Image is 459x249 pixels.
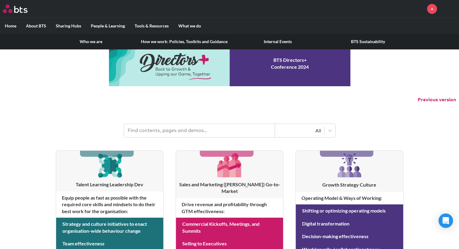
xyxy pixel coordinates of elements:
label: Sharing Hubs [51,18,86,34]
h3: Growth Strategy Culture [296,181,403,188]
label: Tools & Resources [130,18,174,34]
a: Go home [3,5,39,13]
label: About BTS [21,18,51,34]
img: BTS Logo [3,5,27,13]
h4: Equip people as fast as possible with the required core skills and mindsets to do their best work... [56,191,163,218]
img: [object Object] [335,151,364,180]
div: Open Intercom Messenger [438,213,453,228]
label: What we do [174,18,206,34]
a: + [427,4,437,14]
label: People & Learning [86,18,130,34]
a: Conference 2024 [109,41,350,86]
input: Find contents, pages and demos... [124,124,275,137]
div: All [278,127,321,134]
button: Previous version [418,96,456,103]
img: [object Object] [95,151,124,179]
img: [object Object] [215,151,244,179]
h4: Operating Model & Ways of Working : [296,192,403,204]
h4: Drive revenue and profitability through GTM effectiveness : [176,198,283,218]
a: Profile [441,2,456,16]
h3: Sales and Marketing ([PERSON_NAME]) Go-to-Market [176,181,283,195]
h3: Talent Learning Leadership Dev [56,181,163,188]
img: Joel Reed [441,2,456,16]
